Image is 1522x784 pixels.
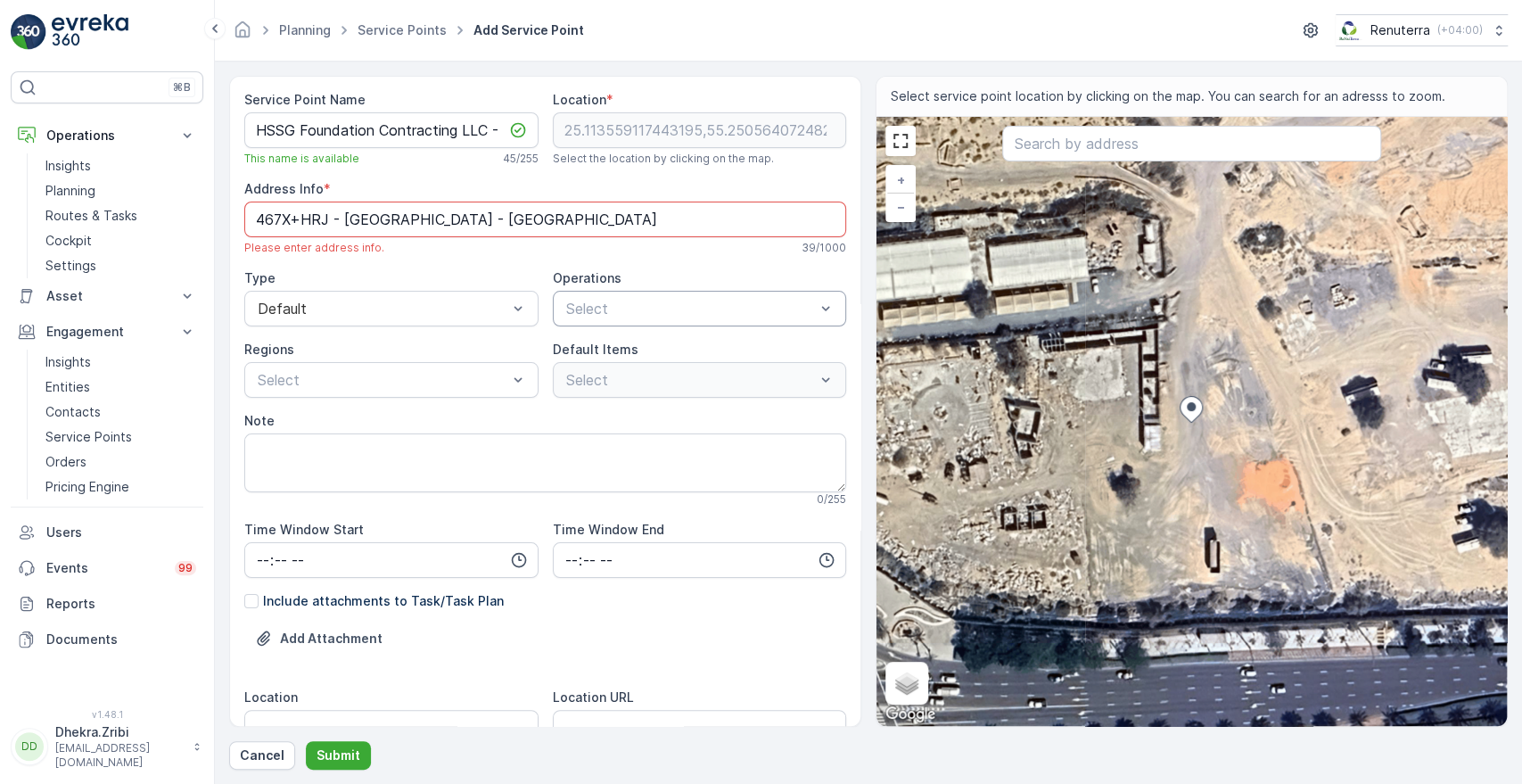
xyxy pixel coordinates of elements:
[1437,23,1483,37] p: ( +04:00 )
[46,595,196,613] p: Reports
[258,369,507,391] p: Select
[897,199,906,214] span: −
[244,624,393,653] button: Upload File
[46,287,168,305] p: Asset
[229,741,295,770] button: Cancel
[11,515,203,550] a: Users
[1336,14,1508,46] button: Renuterra(+04:00)
[317,747,360,764] p: Submit
[244,270,276,285] label: Type
[46,559,164,577] p: Events
[566,298,816,319] p: Select
[45,353,91,371] p: Insights
[46,631,196,648] p: Documents
[38,253,203,278] a: Settings
[553,92,606,107] label: Location
[244,413,275,428] label: Note
[887,664,926,703] a: Layers
[244,92,366,107] label: Service Point Name
[470,21,588,39] span: Add Service Point
[280,630,383,648] p: Add Attachment
[244,522,364,537] label: Time Window Start
[553,689,634,705] label: Location URL
[45,478,129,496] p: Pricing Engine
[11,723,203,770] button: DDDhekra.Zribi[EMAIL_ADDRESS][DOMAIN_NAME]
[358,22,447,37] a: Service Points
[178,561,193,575] p: 99
[11,14,46,50] img: logo
[38,375,203,400] a: Entities
[45,428,132,446] p: Service Points
[1370,21,1430,39] p: Renuterra
[38,228,203,253] a: Cockpit
[244,689,298,705] label: Location
[887,167,914,194] a: Zoom In
[45,453,86,471] p: Orders
[897,172,905,187] span: +
[38,425,203,450] a: Service Points
[11,709,203,720] span: v 1.48.1
[45,207,137,225] p: Routes & Tasks
[45,257,96,275] p: Settings
[45,157,91,175] p: Insights
[240,747,284,764] p: Cancel
[1336,21,1363,40] img: Screenshot_2024-07-26_at_13.33.01.png
[45,182,95,200] p: Planning
[891,87,1445,105] span: Select service point location by clicking on the map. You can search for an adresss to zoom.
[11,314,203,350] button: Engagement
[38,450,203,475] a: Orders
[38,400,203,425] a: Contacts
[52,14,128,50] img: logo_light-DOdMpM7g.png
[881,703,940,726] img: Google
[263,592,504,610] p: Include attachments to Task/Task Plan
[802,241,846,255] p: 39 / 1000
[15,732,44,761] div: DD
[233,27,252,42] a: Homepage
[503,152,539,166] p: 45 / 255
[55,723,184,741] p: Dhekra.Zribi
[887,128,914,154] a: View Fullscreen
[38,475,203,499] a: Pricing Engine
[11,622,203,657] a: Documents
[553,342,638,357] label: Default Items
[45,378,90,396] p: Entities
[244,181,324,196] label: Address Info
[38,350,203,375] a: Insights
[553,152,774,166] span: Select the location by clicking on the map.
[244,152,359,166] span: This name is available
[173,80,191,95] p: ⌘B
[46,524,196,541] p: Users
[306,741,371,770] button: Submit
[244,241,384,255] span: Please enter address info.
[11,278,203,314] button: Asset
[279,22,331,37] a: Planning
[11,586,203,622] a: Reports
[38,178,203,203] a: Planning
[38,203,203,228] a: Routes & Tasks
[11,118,203,153] button: Operations
[11,550,203,586] a: Events99
[38,153,203,178] a: Insights
[45,403,101,421] p: Contacts
[887,194,914,220] a: Zoom Out
[46,127,168,144] p: Operations
[817,492,846,507] p: 0 / 255
[881,703,940,726] a: Open this area in Google Maps (opens a new window)
[45,232,92,250] p: Cockpit
[553,522,664,537] label: Time Window End
[244,342,294,357] label: Regions
[553,270,621,285] label: Operations
[1002,126,1380,161] input: Search by address
[46,323,168,341] p: Engagement
[55,741,184,770] p: [EMAIL_ADDRESS][DOMAIN_NAME]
